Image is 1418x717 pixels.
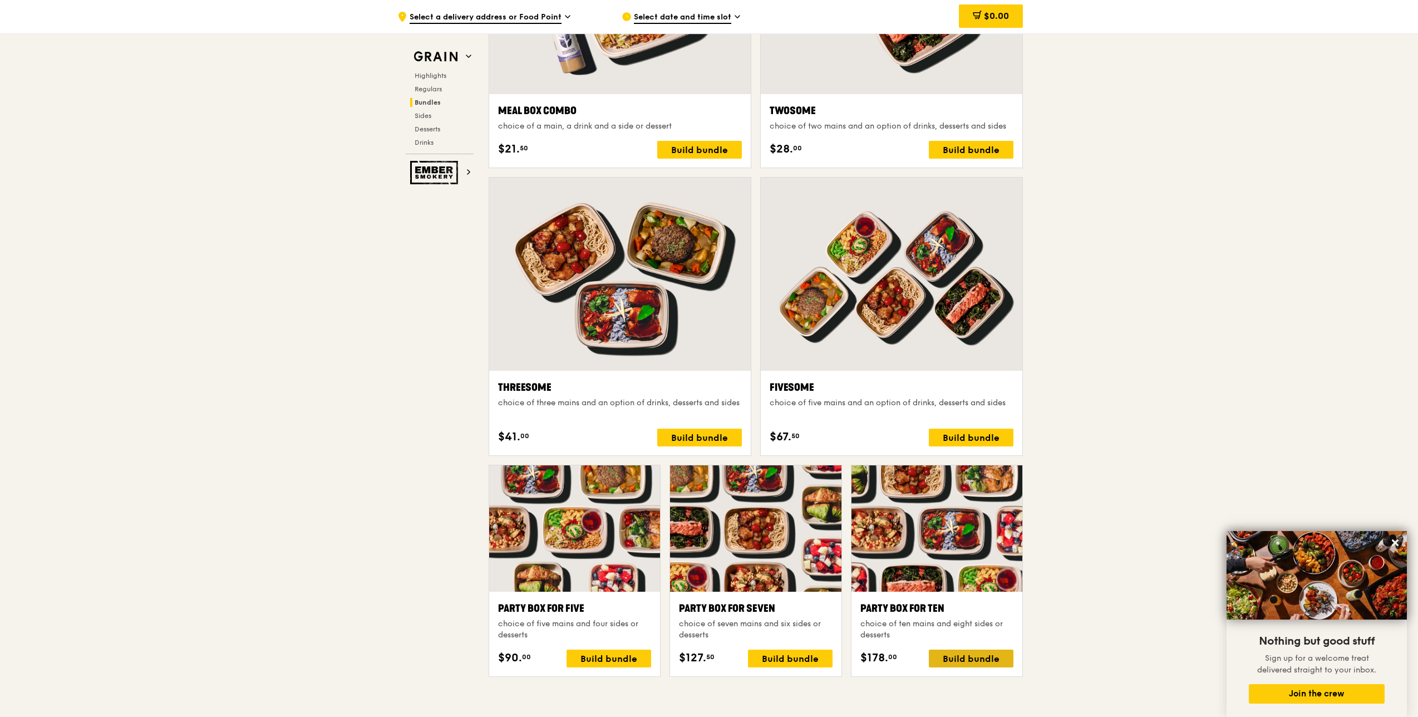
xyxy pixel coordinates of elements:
[888,652,897,661] span: 00
[770,141,793,158] span: $28.
[415,125,440,133] span: Desserts
[679,618,832,641] div: choice of seven mains and six sides or desserts
[498,397,742,409] div: choice of three mains and an option of drinks, desserts and sides
[1257,654,1376,675] span: Sign up for a welcome treat delivered straight to your inbox.
[770,380,1013,395] div: Fivesome
[415,112,431,120] span: Sides
[929,650,1013,667] div: Build bundle
[984,11,1009,21] span: $0.00
[1249,684,1385,704] button: Join the crew
[657,141,742,159] div: Build bundle
[791,431,800,440] span: 50
[1386,534,1404,552] button: Close
[770,429,791,445] span: $67.
[860,618,1013,641] div: choice of ten mains and eight sides or desserts
[929,429,1013,446] div: Build bundle
[793,144,802,153] span: 00
[498,618,651,641] div: choice of five mains and four sides or desserts
[1227,531,1407,620] img: DSC07876-Edit02-Large.jpeg
[520,431,529,440] span: 00
[410,12,562,24] span: Select a delivery address or Food Point
[498,380,742,395] div: Threesome
[860,601,1013,616] div: Party Box for Ten
[770,121,1013,132] div: choice of two mains and an option of drinks, desserts and sides
[498,650,522,666] span: $90.
[410,47,461,67] img: Grain web logo
[498,601,651,616] div: Party Box for Five
[520,144,528,153] span: 50
[522,652,531,661] span: 00
[634,12,731,24] span: Select date and time slot
[860,650,888,666] span: $178.
[498,121,742,132] div: choice of a main, a drink and a side or dessert
[706,652,715,661] span: 50
[1259,635,1375,648] span: Nothing but good stuff
[415,139,434,146] span: Drinks
[929,141,1013,159] div: Build bundle
[770,397,1013,409] div: choice of five mains and an option of drinks, desserts and sides
[679,601,832,616] div: Party Box for Seven
[657,429,742,446] div: Build bundle
[410,161,461,184] img: Ember Smokery web logo
[748,650,833,667] div: Build bundle
[679,650,706,666] span: $127.
[498,103,742,119] div: Meal Box Combo
[415,85,442,93] span: Regulars
[498,429,520,445] span: $41.
[498,141,520,158] span: $21.
[770,103,1013,119] div: Twosome
[567,650,651,667] div: Build bundle
[415,72,446,80] span: Highlights
[415,99,441,106] span: Bundles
